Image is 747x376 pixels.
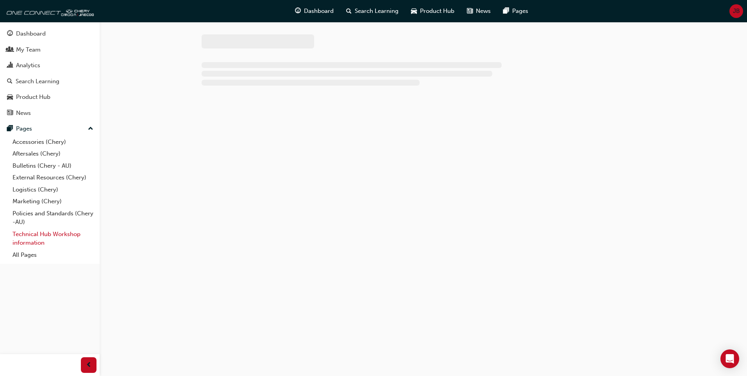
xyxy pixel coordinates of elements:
[9,160,97,172] a: Bulletins (Chery - AU)
[3,58,97,73] a: Analytics
[733,7,740,16] span: JB
[3,122,97,136] button: Pages
[16,93,50,102] div: Product Hub
[512,7,528,16] span: Pages
[729,4,743,18] button: JB
[16,109,31,118] div: News
[16,77,59,86] div: Search Learning
[7,30,13,38] span: guage-icon
[9,249,97,261] a: All Pages
[9,172,97,184] a: External Resources (Chery)
[88,124,93,134] span: up-icon
[9,208,97,228] a: Policies and Standards (Chery -AU)
[289,3,340,19] a: guage-iconDashboard
[3,106,97,120] a: News
[9,184,97,196] a: Logistics (Chery)
[3,90,97,104] a: Product Hub
[461,3,497,19] a: news-iconNews
[503,6,509,16] span: pages-icon
[467,6,473,16] span: news-icon
[420,7,454,16] span: Product Hub
[411,6,417,16] span: car-icon
[346,6,352,16] span: search-icon
[7,110,13,117] span: news-icon
[355,7,399,16] span: Search Learning
[7,62,13,69] span: chart-icon
[9,195,97,208] a: Marketing (Chery)
[7,78,13,85] span: search-icon
[86,360,92,370] span: prev-icon
[16,45,41,54] div: My Team
[9,148,97,160] a: Aftersales (Chery)
[3,43,97,57] a: My Team
[7,94,13,101] span: car-icon
[16,61,40,70] div: Analytics
[9,136,97,148] a: Accessories (Chery)
[4,3,94,19] img: oneconnect
[3,74,97,89] a: Search Learning
[7,47,13,54] span: people-icon
[497,3,534,19] a: pages-iconPages
[720,349,739,368] div: Open Intercom Messenger
[304,7,334,16] span: Dashboard
[16,124,32,133] div: Pages
[3,27,97,41] a: Dashboard
[9,228,97,249] a: Technical Hub Workshop information
[3,25,97,122] button: DashboardMy TeamAnalyticsSearch LearningProduct HubNews
[16,29,46,38] div: Dashboard
[7,125,13,132] span: pages-icon
[340,3,405,19] a: search-iconSearch Learning
[295,6,301,16] span: guage-icon
[405,3,461,19] a: car-iconProduct Hub
[476,7,491,16] span: News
